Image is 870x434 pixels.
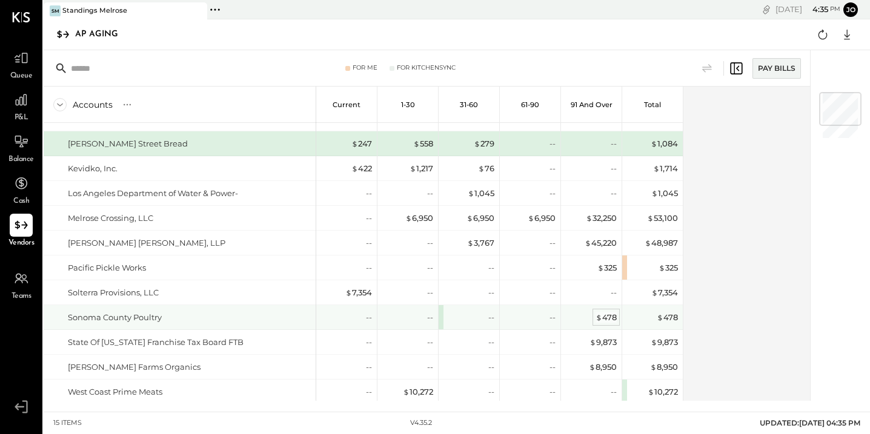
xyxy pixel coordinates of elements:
div: [PERSON_NAME] [PERSON_NAME], LLP [68,237,225,249]
span: $ [403,387,410,396]
div: -- [488,312,494,323]
div: 76 [478,163,494,174]
div: 7,354 [651,287,678,298]
div: Pacific Pickle Works [68,262,146,274]
div: 6,950 [405,212,433,224]
span: $ [415,114,422,123]
span: $ [586,213,593,223]
div: Standings Melrose [62,6,127,16]
span: Teams [12,291,32,302]
div: Sonoma County Poultry [68,312,162,323]
span: $ [651,139,657,148]
span: $ [650,362,657,372]
div: -- [366,361,372,373]
span: 4 : 35 [804,4,828,15]
div: -- [366,212,372,224]
span: $ [596,312,602,322]
span: $ [345,288,352,297]
div: 247 [351,138,372,150]
span: $ [468,188,474,198]
div: 53,100 [647,212,678,224]
div: -- [611,138,617,150]
a: Cash [1,172,42,207]
div: -- [488,262,494,274]
div: Kevidko, Inc. [68,163,118,174]
div: -- [611,386,617,398]
span: $ [413,139,420,148]
div: 325 [659,262,678,274]
div: West Coast Prime Meats [68,386,162,398]
div: -- [611,287,617,298]
div: -- [488,337,494,348]
div: 9,873 [589,337,617,348]
div: 325 [597,262,617,274]
span: $ [589,337,596,347]
span: $ [651,288,658,297]
div: AP Aging [75,25,130,44]
div: 8,950 [650,361,678,373]
span: $ [659,263,665,272]
div: -- [427,262,433,274]
span: $ [651,188,658,198]
span: $ [405,213,412,223]
p: 31-60 [460,100,478,109]
div: 6,950 [467,212,494,224]
a: Balance [1,130,42,165]
div: Pay Bills [752,58,801,79]
a: Teams [1,267,42,302]
div: 1,714 [653,163,678,174]
div: -- [488,386,494,398]
p: 91 and Over [571,100,613,109]
div: 478 [657,312,678,323]
span: $ [467,213,473,223]
div: -- [366,337,372,348]
div: [PERSON_NAME] Street Bread [68,138,188,150]
div: 48,987 [645,237,678,249]
span: $ [474,139,480,148]
div: -- [611,163,617,174]
div: For KitchenSync [397,64,456,72]
div: -- [550,188,556,199]
div: -- [550,138,556,150]
span: $ [536,114,542,123]
div: -- [550,237,556,249]
div: -- [366,262,372,274]
div: SM [50,5,61,16]
div: Accounts [73,99,113,111]
span: $ [645,238,651,248]
p: 61-90 [521,100,539,109]
div: 6,950 [528,212,556,224]
div: Melrose Crossing, LLC [68,212,153,224]
div: 1,217 [410,163,433,174]
button: jo [843,2,858,17]
div: 10,272 [648,386,678,398]
div: 45,220 [585,237,617,249]
div: 478 [596,312,617,323]
p: Total [644,100,661,109]
span: UPDATED: [DATE] 04:35 PM [760,418,860,427]
div: -- [366,312,372,323]
span: $ [653,163,660,173]
div: -- [427,188,433,199]
div: 1,045 [651,188,678,199]
div: 8,950 [589,361,617,373]
span: $ [351,139,358,148]
div: -- [488,361,494,373]
span: $ [647,213,654,223]
div: -- [550,312,556,323]
span: $ [657,312,663,322]
a: Queue [1,47,42,82]
div: 422 [351,163,372,174]
span: $ [410,163,416,173]
div: v 4.35.2 [410,418,432,428]
span: $ [651,337,657,347]
div: -- [427,237,433,249]
span: Queue [10,71,33,82]
div: State Of [US_STATE] Franchise Tax Board FTB [68,337,244,348]
span: $ [589,362,596,372]
div: -- [427,361,433,373]
div: copy link [760,3,772,16]
div: 7,354 [345,287,372,298]
div: 1,084 [651,138,678,150]
a: Vendors [1,214,42,249]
